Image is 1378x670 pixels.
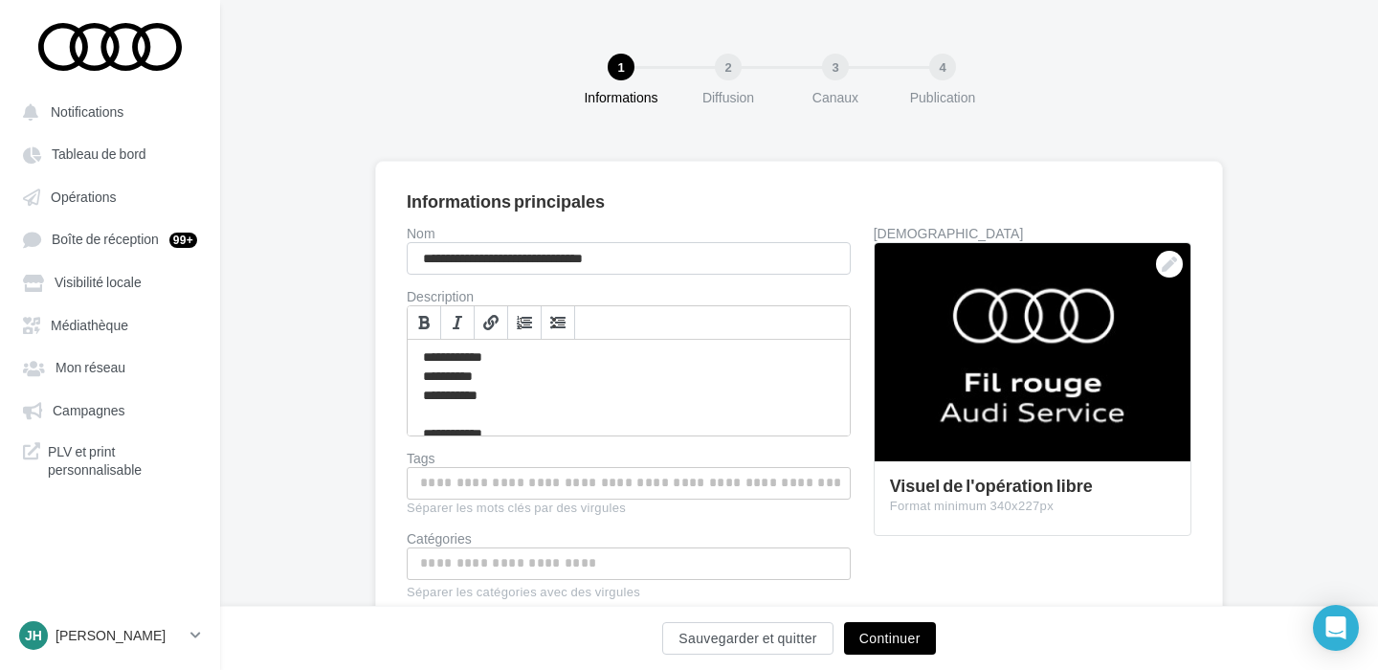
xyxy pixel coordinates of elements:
span: Médiathèque [51,317,128,333]
span: Boîte de réception [52,232,159,248]
div: 1 [608,54,634,80]
div: Visuel de l'opération libre [890,477,1175,494]
a: Lien [475,306,508,339]
a: PLV et print personnalisable [11,435,209,487]
p: [PERSON_NAME] [56,626,183,645]
div: Catégories [407,532,851,546]
div: 2 [715,54,742,80]
div: Diffusion [667,88,789,107]
a: JH [PERSON_NAME] [15,617,205,654]
input: Permet aux affiliés de trouver l'opération libre plus facilement [411,472,846,494]
div: Informations [560,88,682,107]
div: [DEMOGRAPHIC_DATA] [874,227,1191,240]
a: Gras (⌘+B) [408,306,441,339]
a: Italique (⌘+I) [441,306,475,339]
a: Médiathèque [11,307,209,342]
div: 3 [822,54,849,80]
div: Séparer les mots clés par des virgules [407,500,851,517]
div: Séparer les catégories avec des virgules [407,580,851,601]
div: 99+ [169,233,197,248]
span: Visibilité locale [55,275,142,291]
a: Tableau de bord [11,136,209,170]
a: Opérations [11,179,209,213]
a: Mon réseau [11,349,209,384]
div: Format minimum 340x227px [890,498,1175,515]
span: PLV et print personnalisable [48,442,197,480]
div: 4 [929,54,956,80]
span: Opérations [51,189,116,205]
input: Choisissez une catégorie [411,552,846,574]
div: Permet aux affiliés de trouver l'opération libre plus facilement [407,467,851,500]
button: Continuer [844,622,936,655]
a: Boîte de réception 99+ [11,221,209,257]
span: Notifications [51,103,123,120]
div: Informations principales [407,192,605,210]
label: Tags [407,452,851,465]
span: Mon réseau [56,360,125,376]
span: Tableau de bord [52,146,146,163]
span: Campagnes [53,402,125,418]
div: Publication [881,88,1004,107]
button: Notifications [11,94,201,128]
div: Permet de préciser les enjeux de la campagne à vos affiliés [408,340,850,435]
label: Nom [407,227,851,240]
a: Insérer/Supprimer une liste numérotée [508,306,542,339]
span: JH [25,626,42,645]
div: Choisissez une catégorie [407,547,851,580]
label: Description [407,290,851,303]
a: Campagnes [11,392,209,427]
button: Sauvegarder et quitter [662,622,833,655]
div: Canaux [774,88,897,107]
a: Visibilité locale [11,264,209,299]
div: Open Intercom Messenger [1313,605,1359,651]
a: Insérer/Supprimer une liste à puces [542,306,575,339]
